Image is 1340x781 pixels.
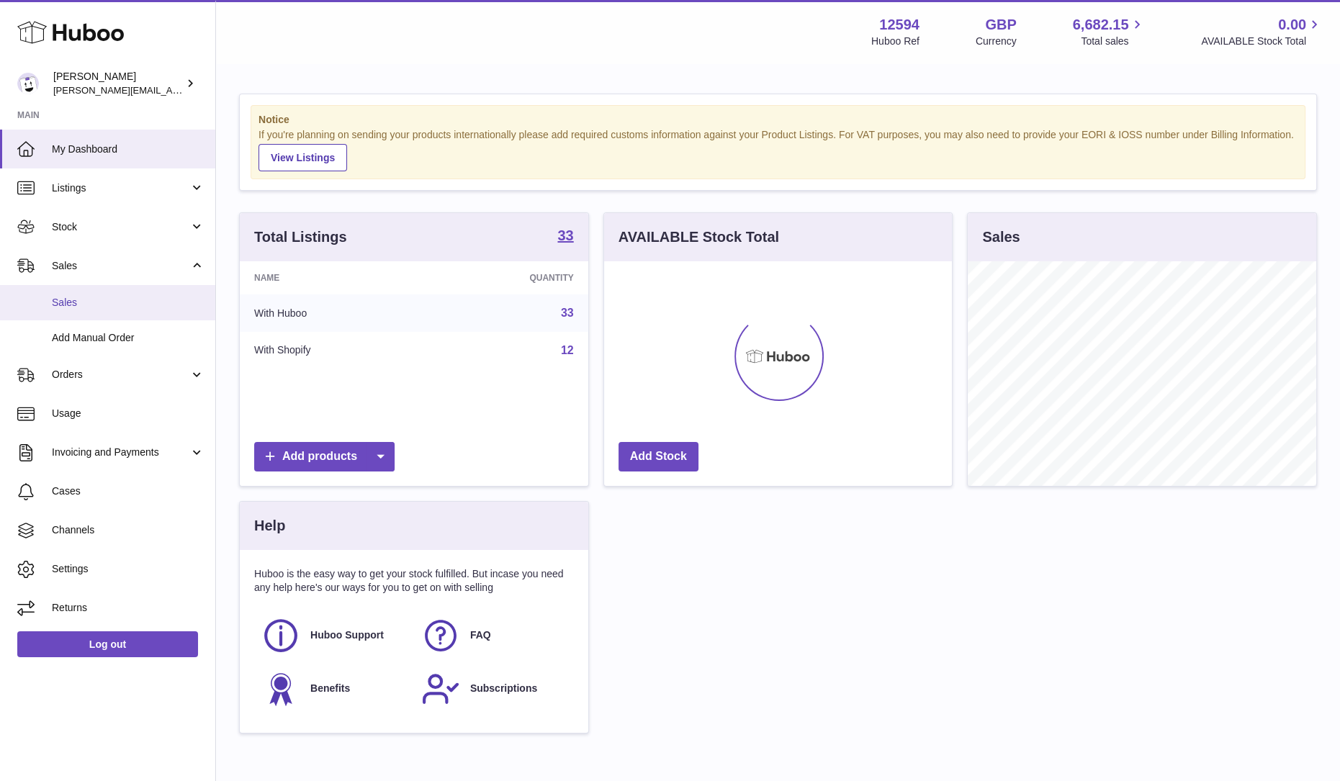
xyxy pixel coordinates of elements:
a: FAQ [421,616,567,655]
span: [PERSON_NAME][EMAIL_ADDRESS][DOMAIN_NAME] [53,84,289,96]
a: Subscriptions [421,669,567,708]
strong: 33 [557,228,573,243]
span: Stock [52,220,189,234]
span: Usage [52,407,204,420]
a: 6,682.15 Total sales [1073,15,1146,48]
span: 0.00 [1278,15,1306,35]
a: Add products [254,442,395,471]
span: Settings [52,562,204,576]
img: owen@wearemakewaves.com [17,73,39,94]
a: 33 [561,307,574,319]
span: Listings [52,181,189,195]
span: Invoicing and Payments [52,446,189,459]
span: Total sales [1081,35,1145,48]
span: Orders [52,368,189,382]
span: Returns [52,601,204,615]
a: 33 [557,228,573,245]
span: AVAILABLE Stock Total [1201,35,1323,48]
div: Currency [976,35,1017,48]
span: Add Manual Order [52,331,204,345]
p: Huboo is the easy way to get your stock fulfilled. But incase you need any help here's our ways f... [254,567,574,595]
div: [PERSON_NAME] [53,70,183,97]
th: Quantity [428,261,588,294]
strong: 12594 [879,15,919,35]
a: 12 [561,344,574,356]
a: Add Stock [619,442,698,471]
span: Subscriptions [470,682,537,695]
span: My Dashboard [52,143,204,156]
div: If you're planning on sending your products internationally please add required customs informati... [258,128,1298,171]
div: Huboo Ref [871,35,919,48]
span: Huboo Support [310,628,384,642]
h3: Total Listings [254,227,347,247]
span: Cases [52,484,204,498]
span: 6,682.15 [1073,15,1129,35]
a: Benefits [261,669,407,708]
span: Channels [52,523,204,537]
a: 0.00 AVAILABLE Stock Total [1201,15,1323,48]
h3: Sales [982,227,1020,247]
span: FAQ [470,628,491,642]
th: Name [240,261,428,294]
td: With Shopify [240,332,428,369]
a: View Listings [258,144,347,171]
a: Huboo Support [261,616,407,655]
td: With Huboo [240,294,428,332]
span: Benefits [310,682,350,695]
span: Sales [52,259,189,273]
h3: Help [254,516,285,536]
strong: GBP [985,15,1016,35]
h3: AVAILABLE Stock Total [619,227,779,247]
span: Sales [52,296,204,310]
a: Log out [17,631,198,657]
strong: Notice [258,113,1298,127]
